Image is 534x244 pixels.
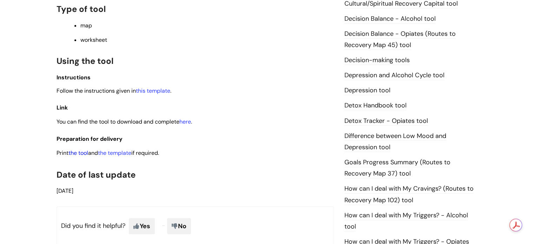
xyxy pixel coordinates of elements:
span: worksheet [80,36,107,44]
span: Print and if required. [57,149,159,157]
a: Decision-making tools [344,56,410,65]
a: Depression tool [344,86,390,95]
a: How can I deal with My Triggers? - Alcohol tool [344,211,468,231]
a: the tool [68,149,88,157]
a: Depression and Alcohol Cycle tool [344,71,444,80]
a: Detox Handbook tool [344,101,407,110]
span: Preparation for delivery [57,135,123,143]
span: No [167,218,191,234]
a: How can I deal with My Cravings? (Routes to Recovery Map 102) tool [344,184,474,205]
a: Decision Balance - Alcohol tool [344,14,436,24]
span: Follow the instructions given in . [57,87,171,94]
span: You can find the tool to download and complete . [57,118,192,125]
a: Goals Progress Summary (Routes to Recovery Map 37) tool [344,158,450,178]
a: Decision Balance - Opiates (Routes to Recovery Map 45) tool [344,29,456,50]
span: [DATE] [57,187,73,194]
a: here [179,118,191,125]
span: Link [57,104,68,111]
a: Detox Tracker - Opiates tool [344,117,428,126]
span: map [80,22,92,29]
a: this template [136,87,170,94]
span: Yes [129,218,155,234]
span: Instructions [57,74,91,81]
span: Type of tool [57,4,106,14]
a: the template [98,149,131,157]
span: Using the tool [57,55,113,66]
span: Date of last update [57,169,136,180]
a: Difference between Low Mood and Depression tool [344,132,446,152]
